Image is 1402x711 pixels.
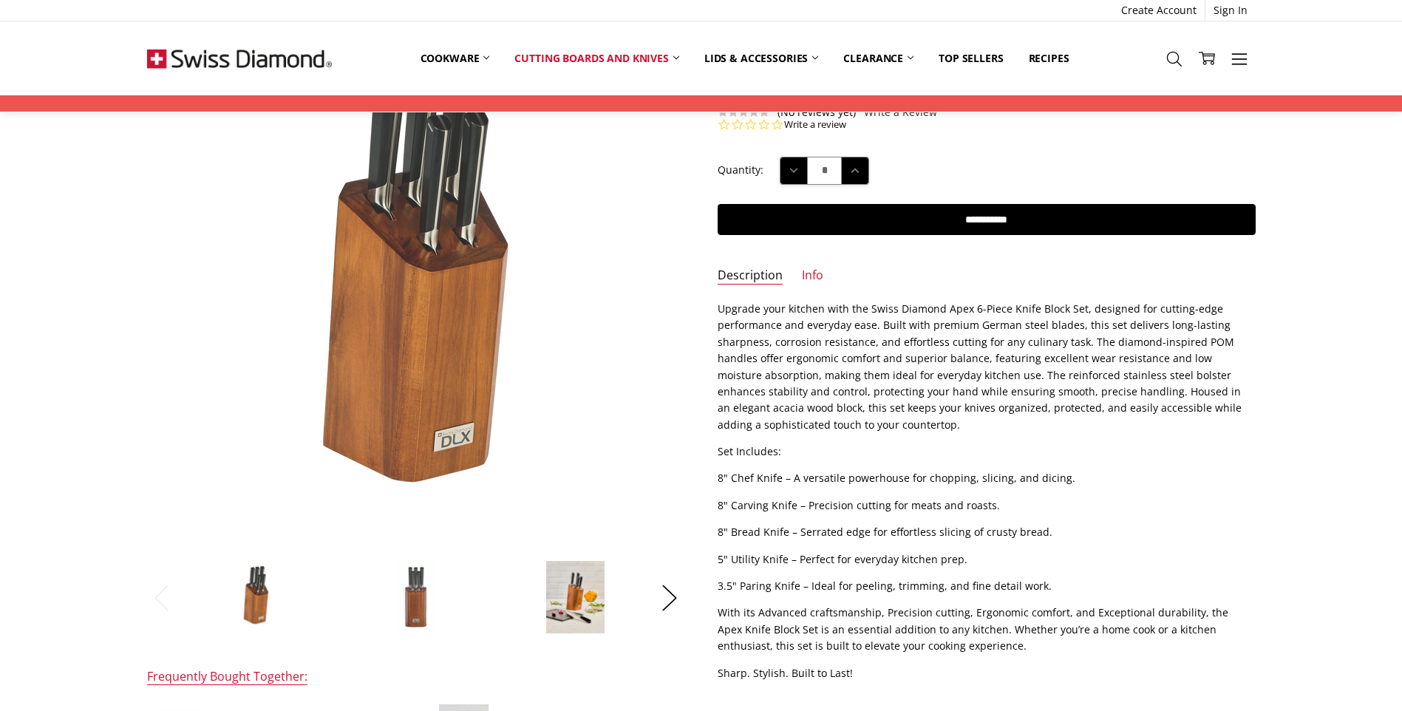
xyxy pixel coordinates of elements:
[926,42,1015,75] a: Top Sellers
[234,560,279,634] img: Swiss Diamond Apex 6 piece knife block set
[718,268,783,285] a: Description
[718,524,1256,540] p: 8" Bread Knife – Serrated edge for effortless slicing of crusty bread.
[408,42,503,75] a: Cookware
[147,21,332,95] img: Free Shipping On Every Order
[784,118,846,132] a: Write a review
[692,42,831,75] a: Lids & Accessories
[1016,42,1082,75] a: Recipes
[718,162,763,178] label: Quantity:
[718,605,1256,654] p: With its Advanced craftsmanship, Precision cutting, Ergonomic comfort, and Exceptional durability...
[395,560,437,634] img: Swiss Diamond Apex 6 piece knife block set front on image
[718,497,1256,514] p: 8" Carving Knife – Precision cutting for meats and roasts.
[718,443,1256,460] p: Set Includes:
[147,575,177,620] button: Previous
[864,106,937,118] a: Write a Review
[831,42,926,75] a: Clearance
[147,669,307,686] div: Frequently Bought Together:
[502,42,692,75] a: Cutting boards and knives
[718,470,1256,486] p: 8" Chef Knife – A versatile powerhouse for chopping, slicing, and dicing.
[545,560,605,634] img: Swiss Diamond Apex 6 piece knife block set life style image
[718,665,1256,681] p: Sharp. Stylish. Built to Last!
[718,578,1256,594] p: 3.5" Paring Knife – Ideal for peeling, trimming, and fine detail work.
[802,268,823,285] a: Info
[777,106,856,118] span: (No reviews yet)
[718,301,1256,433] p: Upgrade your kitchen with the Swiss Diamond Apex 6-Piece Knife Block Set, designed for cutting-ed...
[718,551,1256,568] p: 5" Utility Knife – Perfect for everyday kitchen prep.
[655,575,684,620] button: Next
